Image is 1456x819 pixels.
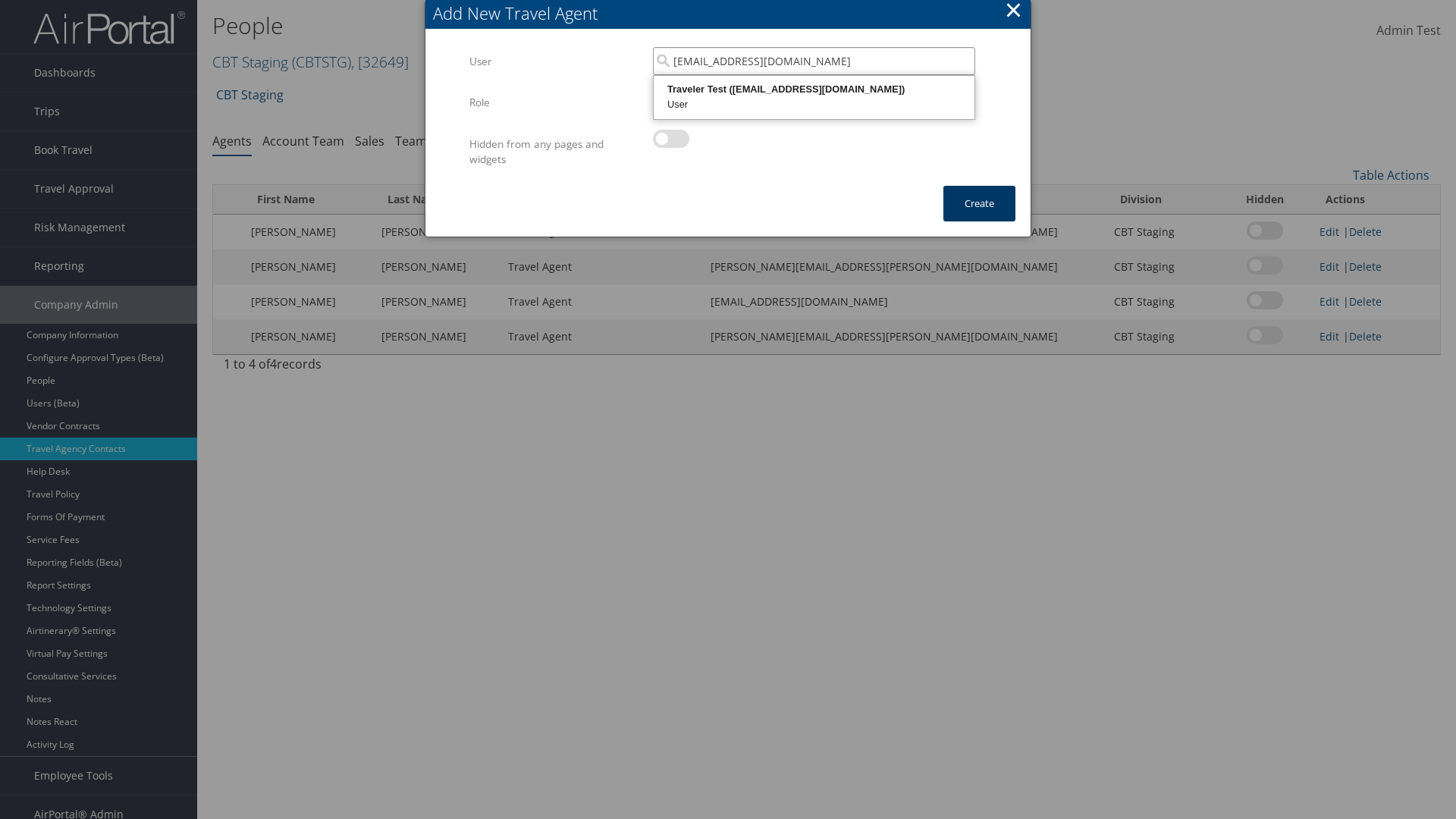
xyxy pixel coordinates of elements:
div: Traveler Test ([EMAIL_ADDRESS][DOMAIN_NAME]) [656,82,972,97]
button: Create [943,186,1015,221]
div: Add New Travel Agent [433,2,1031,25]
label: Hidden from any pages and widgets [469,130,642,174]
label: Role [469,88,642,117]
div: User [656,97,972,112]
label: User [469,47,642,76]
input: Search Users [653,47,975,75]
